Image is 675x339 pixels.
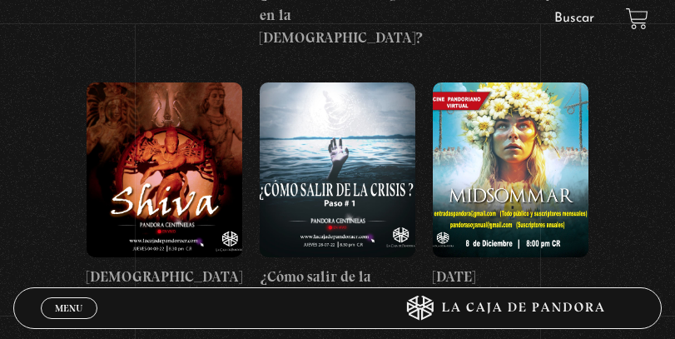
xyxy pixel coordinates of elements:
a: View your shopping cart [626,7,648,30]
h4: [DATE] [433,266,588,288]
a: [DEMOGRAPHIC_DATA] [87,82,242,288]
span: Menu [55,303,82,313]
h4: [DEMOGRAPHIC_DATA] [87,266,242,288]
span: Cerrar [49,317,88,329]
a: Buscar [554,12,594,25]
a: ¿Cómo salir de la Crisis? [260,82,415,311]
h4: ¿Cómo salir de la Crisis? [260,266,415,311]
a: [DATE] [433,82,588,288]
